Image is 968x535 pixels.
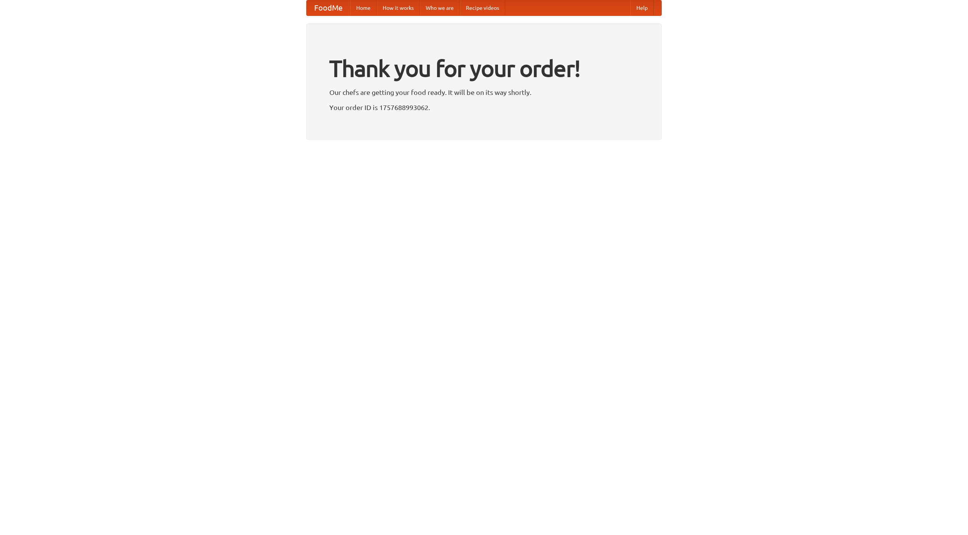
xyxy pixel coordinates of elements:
p: Our chefs are getting your food ready. It will be on its way shortly. [329,87,639,98]
a: Help [630,0,654,16]
a: Recipe videos [460,0,505,16]
h1: Thank you for your order! [329,50,639,87]
a: FoodMe [307,0,350,16]
a: How it works [377,0,420,16]
p: Your order ID is 1757688993062. [329,102,639,113]
a: Home [350,0,377,16]
a: Who we are [420,0,460,16]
